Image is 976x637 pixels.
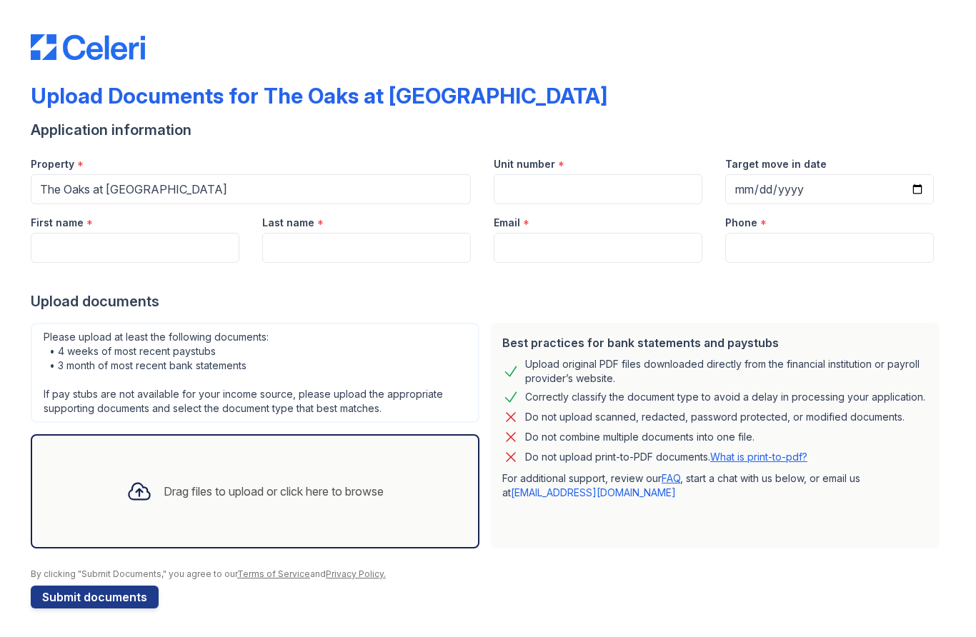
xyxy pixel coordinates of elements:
label: Phone [725,216,757,230]
div: Do not upload scanned, redacted, password protected, or modified documents. [525,408,905,426]
div: Drag files to upload or click here to browse [164,483,384,500]
button: Submit documents [31,586,159,608]
label: Target move in date [725,157,827,171]
div: Do not combine multiple documents into one file. [525,428,755,446]
div: Upload original PDF files downloaded directly from the financial institution or payroll provider’... [525,357,928,386]
div: Correctly classify the document type to avoid a delay in processing your application. [525,388,925,406]
img: CE_Logo_Blue-a8612792a0a2168367f1c8372b55b34899dd931a85d93a1a3d3e32e68fde9ad4.png [31,34,145,60]
a: FAQ [662,472,680,484]
div: Best practices for bank statements and paystubs [502,334,928,351]
a: What is print-to-pdf? [710,451,807,463]
label: Unit number [494,157,555,171]
a: Terms of Service [237,568,310,579]
label: Last name [262,216,314,230]
a: Privacy Policy. [326,568,386,579]
div: By clicking "Submit Documents," you agree to our and [31,568,945,580]
div: Please upload at least the following documents: • 4 weeks of most recent paystubs • 3 month of mo... [31,323,479,423]
label: Email [494,216,520,230]
div: Application information [31,120,945,140]
p: For additional support, review our , start a chat with us below, or email us at [502,471,928,500]
label: Property [31,157,74,171]
p: Do not upload print-to-PDF documents. [525,450,807,464]
a: [EMAIL_ADDRESS][DOMAIN_NAME] [511,486,676,498]
div: Upload documents [31,291,945,311]
label: First name [31,216,84,230]
div: Upload Documents for The Oaks at [GEOGRAPHIC_DATA] [31,83,607,109]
